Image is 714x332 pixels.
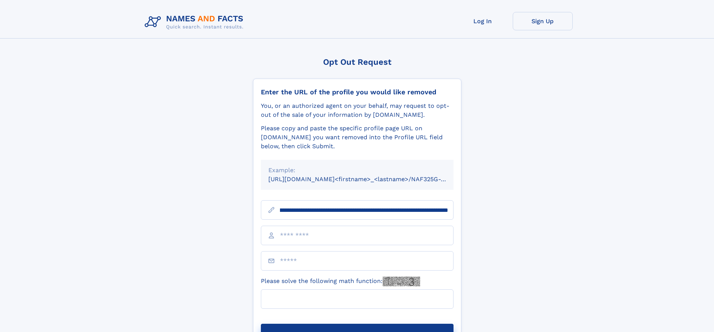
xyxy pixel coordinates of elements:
[253,57,461,67] div: Opt Out Request
[261,277,420,286] label: Please solve the following math function:
[261,88,454,96] div: Enter the URL of the profile you would like removed
[513,12,573,30] a: Sign Up
[453,12,513,30] a: Log In
[142,12,250,32] img: Logo Names and Facts
[261,124,454,151] div: Please copy and paste the specific profile page URL on [DOMAIN_NAME] you want removed into the Pr...
[261,101,454,119] div: You, or an authorized agent on your behalf, may request to opt-out of the sale of your informatio...
[268,166,446,175] div: Example:
[268,176,468,183] small: [URL][DOMAIN_NAME]<firstname>_<lastname>/NAF325G-xxxxxxxx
